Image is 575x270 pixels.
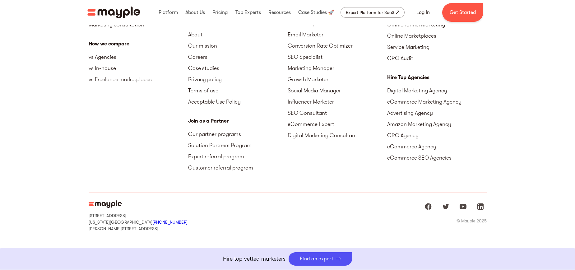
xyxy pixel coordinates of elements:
a: Amazon Marketing Agency [387,119,487,130]
div: Expert Platform for SaaS [346,9,394,16]
a: Our mission [188,40,288,51]
a: Expert referral program [188,151,288,162]
a: Get Started [442,3,483,22]
img: Mayple Logo [89,200,122,208]
a: Careers [188,51,288,63]
a: CRO Audit [387,53,487,64]
a: Our partner programs [188,128,288,140]
a: eCommerce Agency [387,141,487,152]
a: eCommerce Expert [288,119,387,130]
a: Log In [409,5,437,20]
a: Social Media Manager [288,85,387,96]
a: Mayple at Youtube [457,200,469,213]
a: SEO Specialist [288,51,387,63]
div: Pricing [211,2,229,22]
a: Marketing Manager [288,63,387,74]
a: CRO Agency [387,130,487,141]
a: Digital Marketing Agency [387,85,487,96]
a: Advertising Agency [387,107,487,119]
a: Mayple at Twitter [439,200,452,213]
div: How we compare [89,40,188,48]
a: Digital Marketing Consultant [288,130,387,141]
a: [PHONE_NUMBER] [152,220,188,225]
a: Solution Partners Program [188,140,288,151]
a: Case studies [188,63,288,74]
div: © Mayple 2025 [457,218,487,224]
a: Email Marketer [288,29,387,40]
a: vs Agencies [89,51,188,63]
div: About Us [184,2,206,22]
a: home [87,7,140,18]
a: Customer referral program [188,162,288,173]
div: [STREET_ADDRESS] [US_STATE][GEOGRAPHIC_DATA] [PERSON_NAME][STREET_ADDRESS] [89,213,188,231]
img: twitter logo [442,203,449,210]
div: Resources [267,2,292,22]
a: vs Freelance marketplaces [89,74,188,85]
a: Influencer Marketer [288,96,387,107]
img: facebook logo [424,203,432,210]
a: eCommerce SEO Agencies [387,152,487,163]
a: vs In-house [89,63,188,74]
a: Mayple at Facebook [422,200,434,213]
a: Service Marketing [387,41,487,53]
div: Platform [157,2,179,22]
a: Conversion Rate Optimizer [288,40,387,51]
img: youtube logo [459,203,467,210]
a: Privacy policy [188,74,288,85]
a: Online Marketplaces [387,30,487,41]
a: About [188,29,288,40]
div: Join as a Partner [188,117,288,125]
a: Acceptable Use Policy [188,96,288,107]
a: Terms of use [188,85,288,96]
a: Growth Marketer [288,74,387,85]
a: SEO Consultant [288,107,387,119]
div: Top Experts [234,2,262,22]
div: Hire Top Agencies [387,74,487,81]
img: Mayple logo [87,7,140,18]
a: eCommerce Marketing Agency [387,96,487,107]
iframe: Chat Widget [463,198,575,270]
a: Expert Platform for SaaS [341,7,405,18]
